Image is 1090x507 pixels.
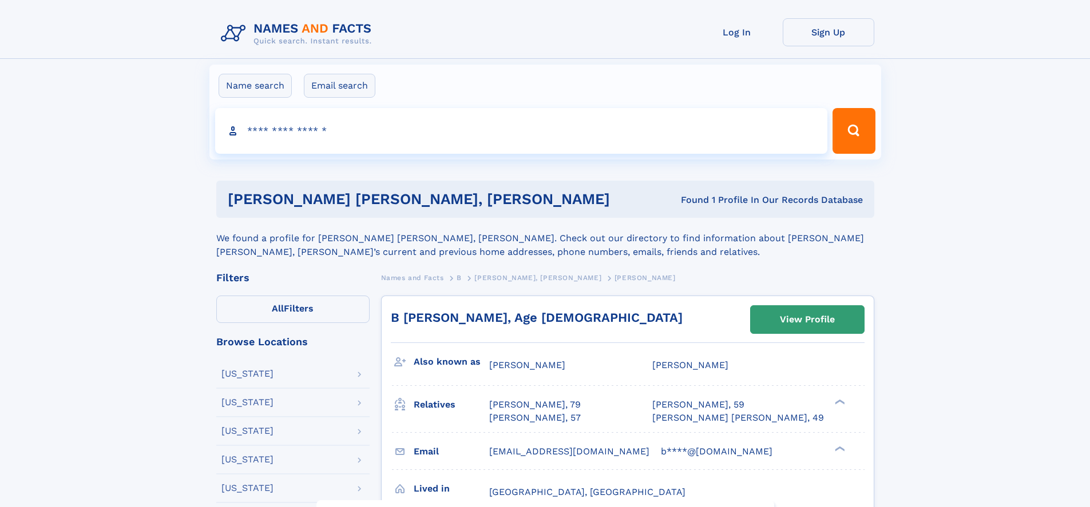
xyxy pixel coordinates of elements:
[215,108,828,154] input: search input
[381,270,444,285] a: Names and Facts
[474,270,601,285] a: [PERSON_NAME], [PERSON_NAME]
[414,442,489,461] h3: Email
[652,360,728,370] span: [PERSON_NAME]
[652,412,824,424] a: [PERSON_NAME] [PERSON_NAME], 49
[228,192,645,206] h1: [PERSON_NAME] [PERSON_NAME], [PERSON_NAME]
[751,306,864,333] a: View Profile
[414,479,489,498] h3: Lived in
[221,455,274,464] div: [US_STATE]
[216,18,381,49] img: Logo Names and Facts
[216,218,874,259] div: We found a profile for [PERSON_NAME] [PERSON_NAME], [PERSON_NAME]. Check out our directory to fin...
[216,273,370,283] div: Filters
[304,74,375,98] label: Email search
[652,398,744,411] a: [PERSON_NAME], 59
[489,398,581,411] a: [PERSON_NAME], 79
[219,74,292,98] label: Name search
[489,360,565,370] span: [PERSON_NAME]
[489,412,581,424] a: [PERSON_NAME], 57
[832,445,846,452] div: ❯
[645,194,863,206] div: Found 1 Profile In Our Records Database
[489,486,685,497] span: [GEOGRAPHIC_DATA], [GEOGRAPHIC_DATA]
[414,352,489,372] h3: Also known as
[221,426,274,436] div: [US_STATE]
[833,108,875,154] button: Search Button
[216,337,370,347] div: Browse Locations
[414,395,489,414] h3: Relatives
[780,306,835,333] div: View Profile
[272,303,284,314] span: All
[221,484,274,493] div: [US_STATE]
[457,274,462,282] span: B
[615,274,676,282] span: [PERSON_NAME]
[216,296,370,323] label: Filters
[832,398,846,406] div: ❯
[783,18,874,46] a: Sign Up
[221,369,274,378] div: [US_STATE]
[691,18,783,46] a: Log In
[391,310,683,325] a: B [PERSON_NAME], Age [DEMOGRAPHIC_DATA]
[221,398,274,407] div: [US_STATE]
[457,270,462,285] a: B
[489,446,649,457] span: [EMAIL_ADDRESS][DOMAIN_NAME]
[474,274,601,282] span: [PERSON_NAME], [PERSON_NAME]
